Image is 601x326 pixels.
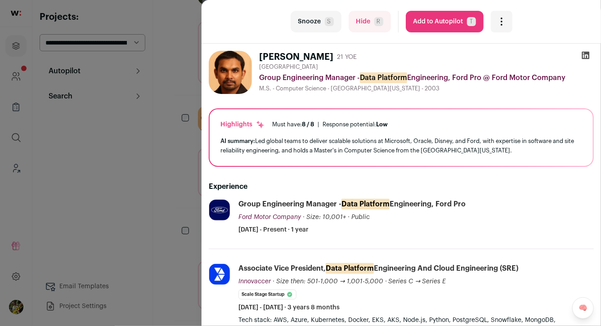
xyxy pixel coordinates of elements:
img: 0036e24b967e2e41a54dfd2f42f2ef34191456aeb460047c30d3285eff229307.jpg [209,264,230,285]
div: Associate Vice President, Engineering and Cloud Engineering (SRE) [238,263,518,273]
span: [DATE] - Present · 1 year [238,225,309,234]
span: · [385,277,387,286]
div: Group Engineering Manager - Engineering, Ford Pro [238,199,466,209]
span: 8 / 8 [302,121,314,127]
mark: Data Platform [360,72,407,83]
button: Open dropdown [491,11,512,32]
span: Low [376,121,388,127]
div: Highlights [220,120,265,129]
span: Ford Motor Company [238,214,301,220]
img: 5d8df32312069e814a466efd508d73578a116e9b67d9faa3931c43b9050ff3fc [209,51,252,94]
span: · Size: 10,001+ [303,214,346,220]
span: S [325,17,334,26]
a: 🧠 [572,297,594,319]
span: T [467,17,476,26]
h2: Experience [209,181,594,192]
div: 21 YOE [337,53,357,62]
button: Add to AutopilotT [406,11,484,32]
span: [GEOGRAPHIC_DATA] [259,63,318,71]
span: · [348,213,350,222]
ul: | [272,121,388,128]
div: M.S. - Computer Science - [GEOGRAPHIC_DATA][US_STATE] - 2003 [259,85,594,92]
img: fb4573b33c00b212f3e9b7d1ca306017124d3a6e6e628e8419ecdf8a5093742e.jpg [209,200,230,220]
mark: Data Platform [341,199,390,210]
span: Series C → Series E [389,278,446,285]
button: SnoozeS [291,11,341,32]
span: R [374,17,383,26]
span: AI summary: [220,138,255,144]
div: Must have: [272,121,314,128]
span: Innovaccer [238,278,271,285]
div: Group Engineering Manager - Engineering, Ford Pro @ Ford Motor Company [259,72,594,83]
div: Response potential: [323,121,388,128]
mark: Data Platform [326,263,374,274]
span: · Size then: 501-1,000 → 1,001-5,000 [273,278,383,285]
div: Led global teams to deliver scalable solutions at Microsoft, Oracle, Disney, and Ford, with exper... [220,136,582,155]
h1: [PERSON_NAME] [259,51,333,63]
li: Scale Stage Startup [238,290,296,299]
button: HideR [349,11,391,32]
span: Public [351,214,370,220]
span: [DATE] - [DATE] · 3 years 8 months [238,303,340,312]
